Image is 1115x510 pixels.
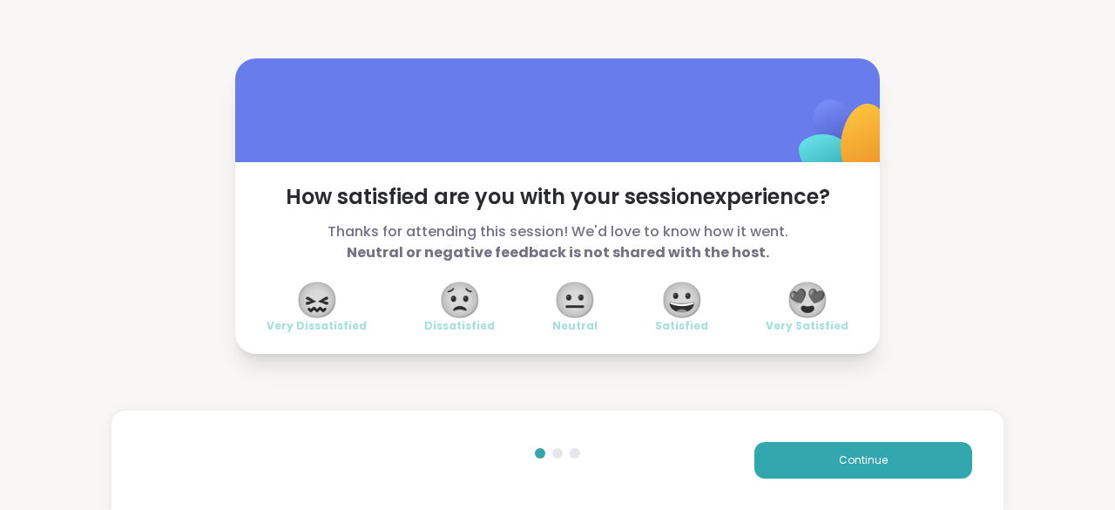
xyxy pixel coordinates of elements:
[786,284,829,316] span: 😍
[438,284,482,316] span: 😟
[267,183,848,211] span: How satisfied are you with your session experience?
[766,319,848,333] span: Very Satisfied
[552,319,598,333] span: Neutral
[267,221,848,263] span: Thanks for attending this session! We'd love to know how it went.
[660,284,704,316] span: 😀
[295,284,339,316] span: 😖
[424,319,495,333] span: Dissatisfied
[655,319,708,333] span: Satisfied
[758,54,931,228] img: ShareWell Logomark
[267,319,367,333] span: Very Dissatisfied
[839,452,888,468] span: Continue
[347,242,769,262] b: Neutral or negative feedback is not shared with the host.
[754,442,972,479] button: Continue
[553,284,597,316] span: 😐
